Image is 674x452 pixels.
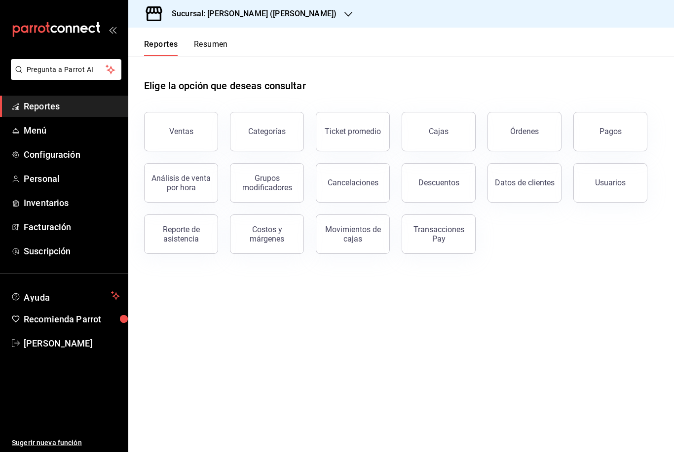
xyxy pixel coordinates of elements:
[316,214,390,254] button: Movimientos de cajas
[24,290,107,302] span: Ayuda
[150,225,212,243] div: Reporte de asistencia
[144,214,218,254] button: Reporte de asistencia
[230,112,304,151] button: Categorías
[24,100,120,113] span: Reportes
[316,163,390,203] button: Cancelaciones
[495,178,555,187] div: Datos de clientes
[230,163,304,203] button: Grupos modificadores
[11,59,121,80] button: Pregunta a Parrot AI
[236,225,298,243] div: Costos y márgenes
[24,220,120,234] span: Facturación
[12,438,120,448] span: Sugerir nueva función
[194,39,228,56] button: Resumen
[230,214,304,254] button: Costos y márgenes
[325,127,381,136] div: Ticket promedio
[24,172,120,185] span: Personal
[510,127,539,136] div: Órdenes
[429,126,449,138] div: Cajas
[322,225,383,243] div: Movimientos de cajas
[487,163,562,203] button: Datos de clientes
[144,78,306,93] h1: Elige la opción que deseas consultar
[236,174,298,192] div: Grupos modificadores
[328,178,378,187] div: Cancelaciones
[144,39,228,56] div: navigation tabs
[24,148,120,161] span: Configuración
[573,112,647,151] button: Pagos
[24,337,120,350] span: [PERSON_NAME]
[248,127,286,136] div: Categorías
[144,112,218,151] button: Ventas
[144,39,178,56] button: Reportes
[402,112,476,151] a: Cajas
[164,8,337,20] h3: Sucursal: [PERSON_NAME] ([PERSON_NAME])
[144,163,218,203] button: Análisis de venta por hora
[150,174,212,192] div: Análisis de venta por hora
[418,178,459,187] div: Descuentos
[109,26,116,34] button: open_drawer_menu
[27,65,106,75] span: Pregunta a Parrot AI
[316,112,390,151] button: Ticket promedio
[402,163,476,203] button: Descuentos
[599,127,622,136] div: Pagos
[487,112,562,151] button: Órdenes
[169,127,193,136] div: Ventas
[24,244,120,258] span: Suscripción
[595,178,626,187] div: Usuarios
[24,124,120,137] span: Menú
[408,225,469,243] div: Transacciones Pay
[24,313,120,326] span: Recomienda Parrot
[24,196,120,209] span: Inventarios
[573,163,647,203] button: Usuarios
[402,214,476,254] button: Transacciones Pay
[7,71,121,82] a: Pregunta a Parrot AI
